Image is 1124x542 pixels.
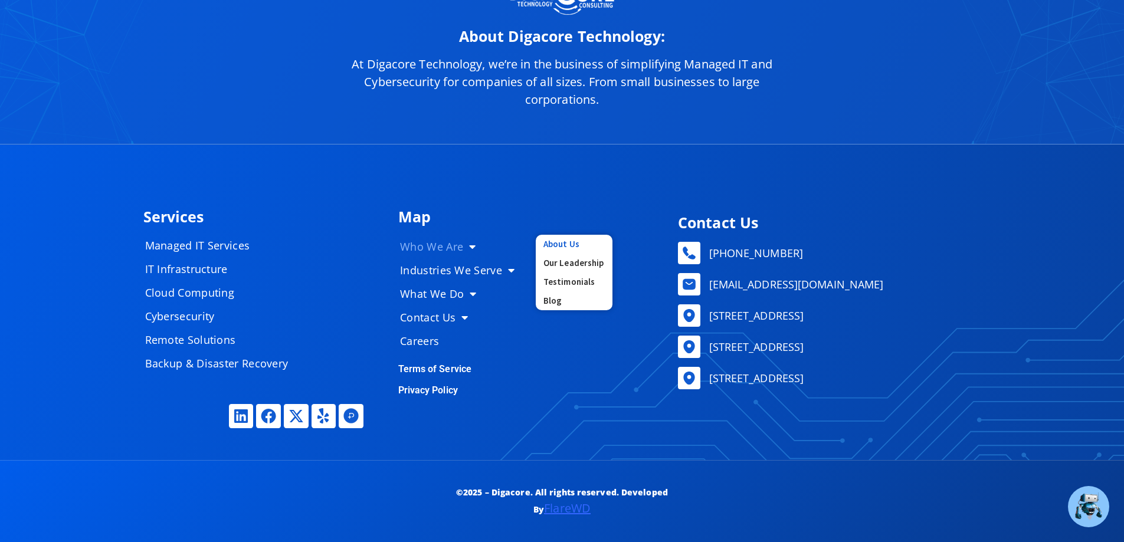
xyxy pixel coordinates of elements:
p: At Digacore Technology, we’re in the business of simplifying Managed IT and Cybersecurity for com... [332,55,792,109]
nav: Menu [388,235,536,353]
a: What We Do [388,282,536,306]
a: [EMAIL_ADDRESS][DOMAIN_NAME] [678,273,975,295]
h4: Map [398,209,661,224]
p: ©2025 – Digacore. All rights reserved. Developed By [430,484,694,518]
a: Privacy Policy [398,385,458,396]
h2: About Digacore Technology: [332,29,792,44]
a: About Us [536,235,612,254]
a: Managed IT Services [133,234,310,257]
h4: Contact Us [678,215,975,230]
span: [STREET_ADDRESS] [706,369,804,387]
a: [STREET_ADDRESS] [678,367,975,389]
a: Blog [536,291,612,310]
a: Who We Are [388,235,536,258]
a: Remote Solutions [133,328,310,352]
a: [STREET_ADDRESS] [678,304,975,327]
a: Cloud Computing [133,281,310,304]
a: Industries We Serve [388,258,536,282]
span: [EMAIL_ADDRESS][DOMAIN_NAME] [706,275,884,293]
a: Terms of Service [398,363,472,375]
span: [STREET_ADDRESS] [706,338,804,356]
a: FlareWD [544,500,591,516]
span: [STREET_ADDRESS] [706,307,804,324]
a: [STREET_ADDRESS] [678,336,975,358]
a: Cybersecurity [133,304,310,328]
a: Careers [388,329,536,353]
a: Our Leadership [536,254,612,272]
a: Contact Us [388,306,536,329]
span: [PHONE_NUMBER] [706,244,803,262]
ul: Who We Are [536,235,612,310]
a: [PHONE_NUMBER] [678,242,975,264]
a: IT Infrastructure [133,257,310,281]
h4: Services [143,209,386,224]
a: Testimonials [536,272,612,291]
a: Backup & Disaster Recovery [133,352,310,375]
nav: Menu [133,234,310,375]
